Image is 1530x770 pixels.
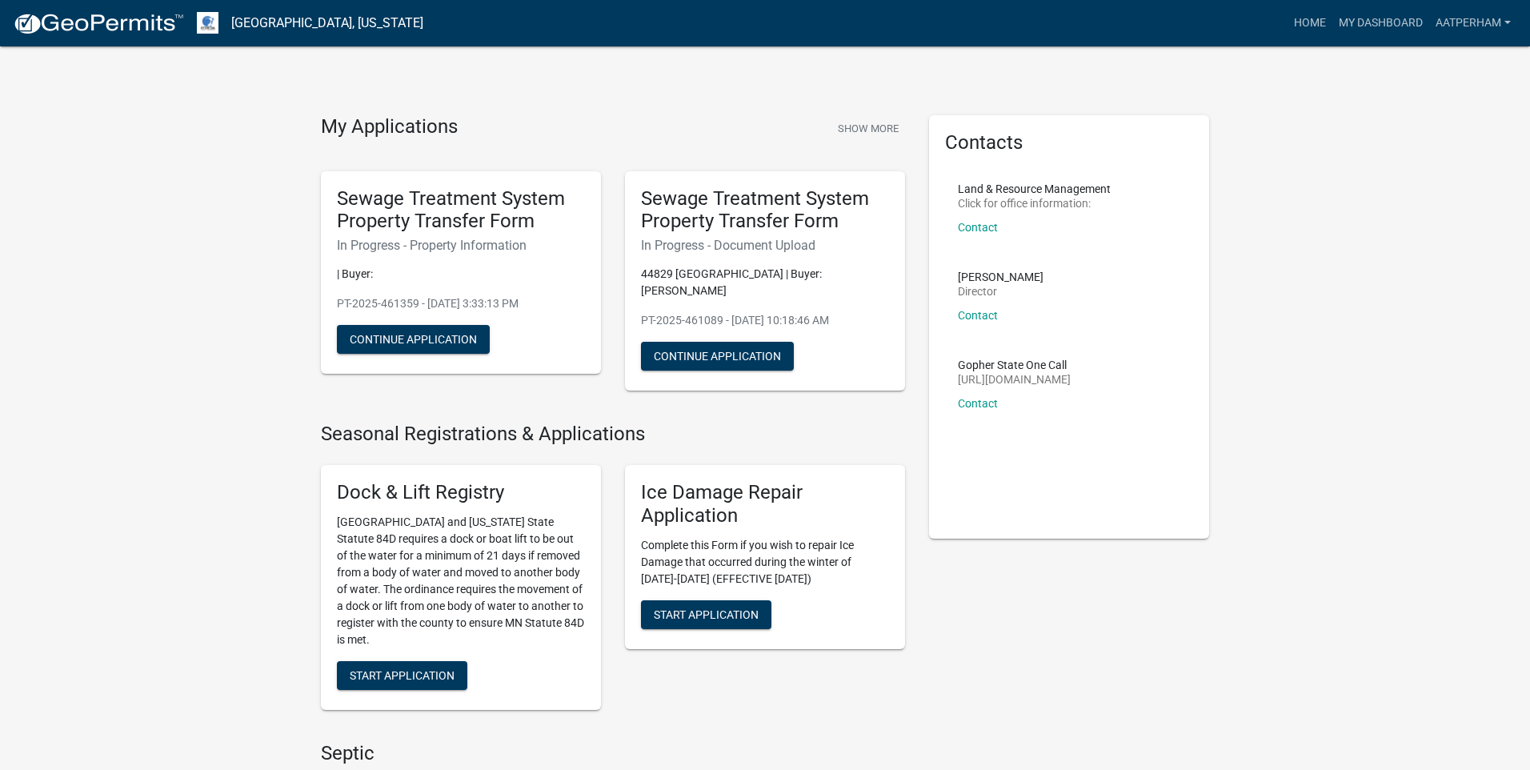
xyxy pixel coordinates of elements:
p: Click for office information: [958,198,1111,209]
h5: Sewage Treatment System Property Transfer Form [641,187,889,234]
h6: In Progress - Property Information [337,238,585,253]
a: Home [1288,8,1332,38]
h5: Sewage Treatment System Property Transfer Form [337,187,585,234]
p: PT-2025-461089 - [DATE] 10:18:46 AM [641,312,889,329]
button: Start Application [641,600,771,629]
a: Contact [958,309,998,322]
a: AATPerham [1429,8,1517,38]
p: [GEOGRAPHIC_DATA] and [US_STATE] State Statute 84D requires a dock or boat lift to be out of the ... [337,514,585,648]
h5: Dock & Lift Registry [337,481,585,504]
p: | Buyer: [337,266,585,283]
button: Continue Application [641,342,794,371]
p: [URL][DOMAIN_NAME] [958,374,1071,385]
img: Otter Tail County, Minnesota [197,12,218,34]
span: Start Application [654,608,759,620]
h5: Contacts [945,131,1193,154]
button: Continue Application [337,325,490,354]
span: Start Application [350,668,455,681]
h4: Septic [321,742,905,765]
h4: Seasonal Registrations & Applications [321,423,905,446]
h6: In Progress - Document Upload [641,238,889,253]
a: Contact [958,397,998,410]
button: Show More [831,115,905,142]
p: Director [958,286,1043,297]
p: 44829 [GEOGRAPHIC_DATA] | Buyer: [PERSON_NAME] [641,266,889,299]
p: Complete this Form if you wish to repair Ice Damage that occurred during the winter of [DATE]-[DA... [641,537,889,588]
p: [PERSON_NAME] [958,271,1043,283]
p: PT-2025-461359 - [DATE] 3:33:13 PM [337,295,585,312]
h5: Ice Damage Repair Application [641,481,889,527]
p: Land & Resource Management [958,183,1111,195]
a: [GEOGRAPHIC_DATA], [US_STATE] [231,10,423,37]
p: Gopher State One Call [958,359,1071,371]
button: Start Application [337,661,467,690]
a: Contact [958,221,998,234]
h4: My Applications [321,115,458,139]
a: My Dashboard [1332,8,1429,38]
